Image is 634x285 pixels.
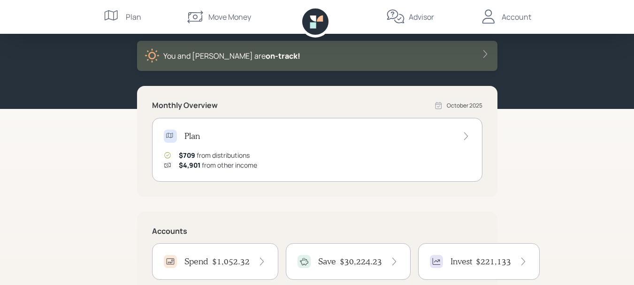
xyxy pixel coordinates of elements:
img: sunny-XHVQM73Q.digested.png [145,48,160,63]
h4: Plan [184,131,200,141]
h4: $30,224.23 [340,256,382,267]
div: You and [PERSON_NAME] are [163,50,300,62]
h4: $221,133 [476,256,511,267]
div: Plan [126,11,141,23]
h4: $1,052.32 [212,256,250,267]
div: Advisor [409,11,434,23]
div: Move Money [208,11,251,23]
h5: Monthly Overview [152,101,218,110]
span: $709 [179,151,195,160]
span: $4,901 [179,161,200,169]
span: on‑track! [266,51,300,61]
h4: Save [318,256,336,267]
h4: Spend [184,256,208,267]
div: Account [502,11,531,23]
h5: Accounts [152,227,482,236]
div: from other income [179,160,257,170]
h4: Invest [451,256,472,267]
div: from distributions [179,150,250,160]
div: October 2025 [447,101,482,110]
